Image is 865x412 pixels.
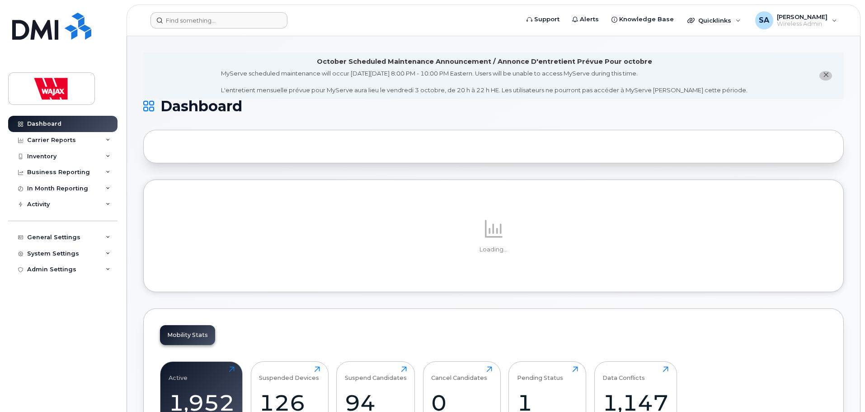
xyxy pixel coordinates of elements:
div: MyServe scheduled maintenance will occur [DATE][DATE] 8:00 PM - 10:00 PM Eastern. Users will be u... [221,69,747,95]
p: Loading... [160,246,827,254]
div: October Scheduled Maintenance Announcement / Annonce D'entretient Prévue Pour octobre [317,57,652,66]
div: Suspended Devices [259,366,319,381]
div: Cancel Candidates [431,366,487,381]
button: close notification [819,71,832,81]
span: Dashboard [160,99,242,113]
div: Suspend Candidates [345,366,407,381]
div: Active [169,366,188,381]
div: Pending Status [517,366,563,381]
div: Data Conflicts [602,366,645,381]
